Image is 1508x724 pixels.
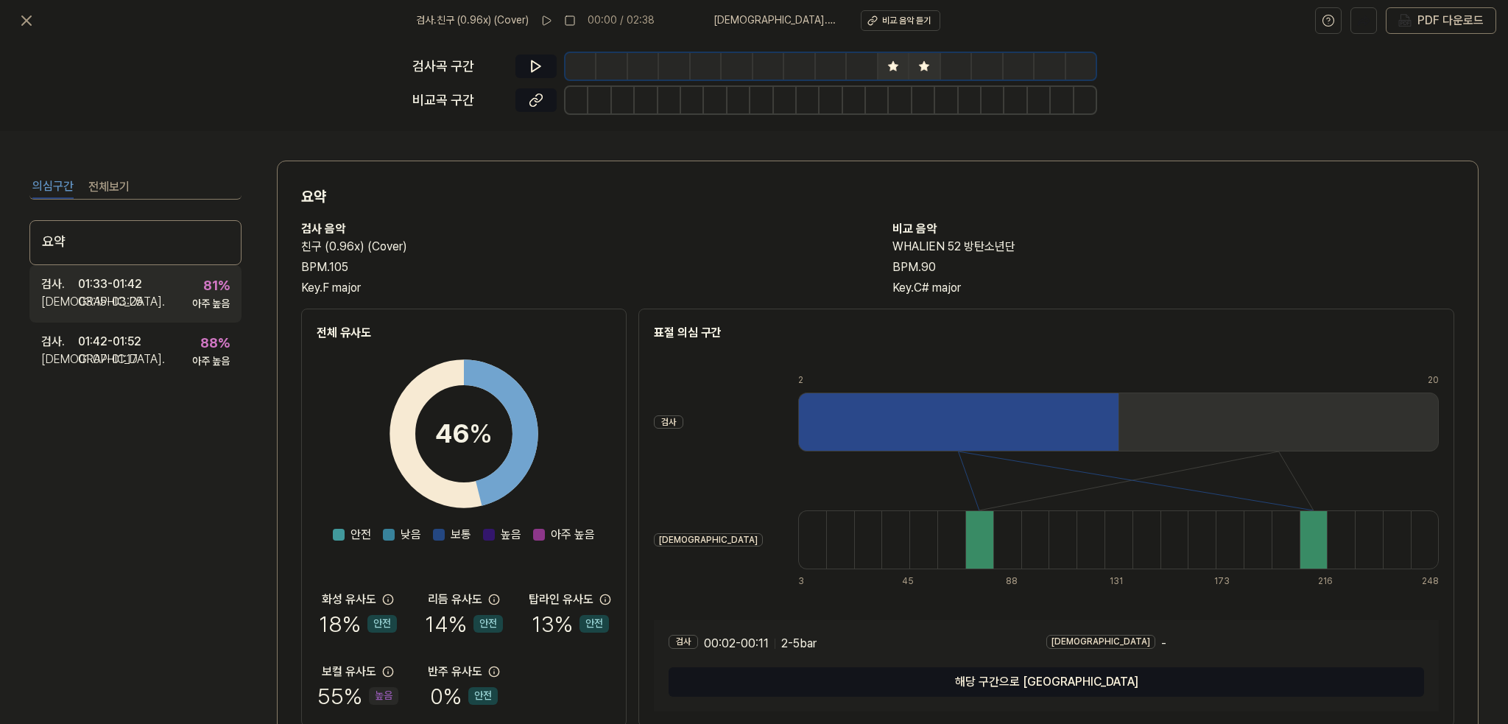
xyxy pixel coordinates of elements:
[1422,575,1439,588] div: 248
[29,220,242,265] div: 요약
[41,333,78,351] div: 검사 .
[1357,14,1370,27] img: share
[902,575,930,588] div: 45
[301,220,863,238] h2: 검사 음악
[469,418,493,449] span: %
[1315,7,1342,34] button: help
[192,297,230,312] div: 아주 높음
[412,90,507,111] div: 비교곡 구간
[301,279,863,297] div: Key. F major
[317,681,398,711] div: 55 %
[501,526,521,544] span: 높음
[78,293,143,311] div: 03:15 - 03:25
[1046,635,1155,649] div: [DEMOGRAPHIC_DATA]
[861,10,940,31] button: 비교 음악 듣기
[892,238,1454,256] h2: WHALIEN 52 방탄소년단
[41,275,78,293] div: 검사 .
[428,591,482,608] div: 리듬 유사도
[412,56,507,77] div: 검사곡 구간
[654,324,1439,342] h2: 표절 의심 구간
[669,667,1424,697] button: 해당 구간으로 [GEOGRAPHIC_DATA]
[200,333,230,354] div: 88 %
[435,414,493,454] div: 46
[428,663,482,681] div: 반주 유사도
[1006,575,1034,588] div: 88
[425,608,503,639] div: 14 %
[1417,11,1484,30] div: PDF 다운로드
[1318,575,1346,588] div: 216
[798,374,1118,387] div: 2
[882,15,931,27] div: 비교 음악 듣기
[473,615,503,633] div: 안전
[532,608,609,639] div: 13 %
[430,681,498,711] div: 0 %
[301,185,1454,208] h1: 요약
[78,275,142,293] div: 01:33 - 01:42
[892,220,1454,238] h2: 비교 음악
[350,526,371,544] span: 안전
[192,354,230,369] div: 아주 높음
[529,591,593,608] div: 탑라인 유사도
[781,635,817,653] span: 2 - 5 bar
[798,575,826,588] div: 3
[322,663,376,681] div: 보컬 유사도
[317,324,611,342] h2: 전체 유사도
[41,293,78,311] div: [DEMOGRAPHIC_DATA] .
[301,238,863,256] h2: 친구 (0.96x) (Cover)
[367,615,397,633] div: 안전
[451,526,471,544] span: 보통
[669,635,698,649] div: 검사
[319,608,397,639] div: 18 %
[704,635,769,653] span: 00:02 - 00:11
[203,275,230,297] div: 81 %
[892,259,1454,276] div: BPM. 90
[579,615,609,633] div: 안전
[1398,14,1412,27] img: PDF Download
[1322,13,1335,28] svg: help
[654,533,763,547] div: [DEMOGRAPHIC_DATA]
[588,13,655,28] div: 00:00 / 02:38
[1214,575,1242,588] div: 173
[78,333,141,351] div: 01:42 - 01:52
[416,13,529,28] span: 검사 . 친구 (0.96x) (Cover)
[551,526,595,544] span: 아주 높음
[369,687,398,705] div: 높음
[322,591,376,608] div: 화성 유사도
[41,351,78,368] div: [DEMOGRAPHIC_DATA] .
[401,526,421,544] span: 낮음
[1110,575,1138,588] div: 131
[78,351,138,368] div: 01:07 - 01:17
[88,175,130,199] button: 전체보기
[1046,635,1424,653] div: -
[301,259,863,276] div: BPM. 105
[1395,8,1487,33] button: PDF 다운로드
[1428,374,1439,387] div: 20
[654,415,683,429] div: 검사
[32,175,74,199] button: 의심구간
[714,13,843,28] span: [DEMOGRAPHIC_DATA] . WHALIEN 52 방탄소년단
[892,279,1454,297] div: Key. C# major
[468,687,498,705] div: 안전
